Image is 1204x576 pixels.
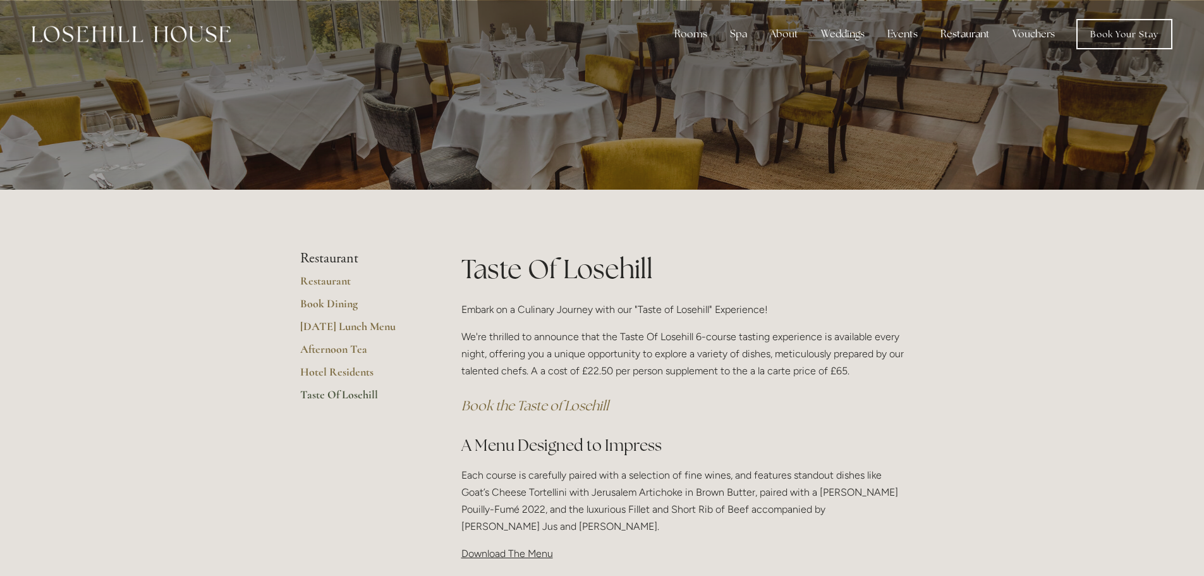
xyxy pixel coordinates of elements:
[461,548,553,560] span: Download The Menu
[1076,19,1172,49] a: Book Your Stay
[811,21,875,47] div: Weddings
[461,301,904,318] p: Embark on a Culinary Journey with our "Taste of Losehill" Experience!
[300,342,421,365] a: Afternoon Tea
[720,21,757,47] div: Spa
[877,21,928,47] div: Events
[461,467,904,536] p: Each course is carefully paired with a selection of fine wines, and features standout dishes like...
[32,26,231,42] img: Losehill House
[300,365,421,388] a: Hotel Residents
[461,434,904,457] h2: A Menu Designed to Impress
[300,250,421,267] li: Restaurant
[930,21,1000,47] div: Restaurant
[1002,21,1065,47] a: Vouchers
[760,21,808,47] div: About
[300,319,421,342] a: [DATE] Lunch Menu
[461,328,904,380] p: We're thrilled to announce that the Taste Of Losehill 6-course tasting experience is available ev...
[461,250,904,288] h1: Taste Of Losehill
[300,274,421,297] a: Restaurant
[300,297,421,319] a: Book Dining
[664,21,717,47] div: Rooms
[300,388,421,410] a: Taste Of Losehill
[461,397,609,414] a: Book the Taste of Losehill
